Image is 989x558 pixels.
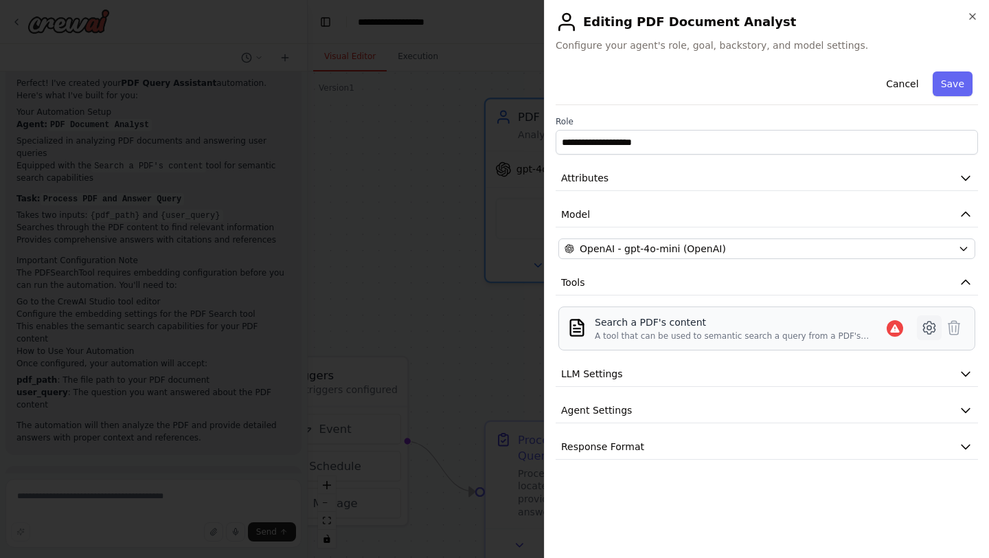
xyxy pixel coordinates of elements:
span: Attributes [561,171,609,185]
button: Model [556,202,978,227]
button: Tools [556,270,978,295]
label: Role [556,116,978,127]
button: LLM Settings [556,361,978,387]
h2: Editing PDF Document Analyst [556,11,978,33]
span: Agent Settings [561,403,632,417]
button: Configure tool [917,315,942,340]
span: Response Format [561,440,644,454]
span: OpenAI - gpt-4o-mini (OpenAI) [580,242,726,256]
div: A tool that can be used to semantic search a query from a PDF's content. [595,331,887,342]
span: Tools [561,276,585,289]
span: LLM Settings [561,367,623,381]
button: Cancel [878,71,927,96]
button: Save [933,71,973,96]
img: PDFSearchTool [567,318,587,337]
button: Response Format [556,434,978,460]
span: Configure your agent's role, goal, backstory, and model settings. [556,38,978,52]
button: Agent Settings [556,398,978,423]
span: Model [561,208,590,221]
button: Delete tool [942,315,966,340]
button: Attributes [556,166,978,191]
div: Search a PDF's content [595,315,887,329]
button: OpenAI - gpt-4o-mini (OpenAI) [558,238,975,259]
